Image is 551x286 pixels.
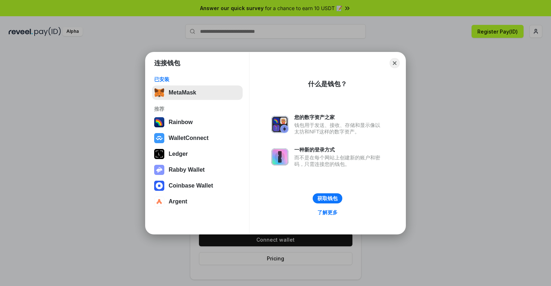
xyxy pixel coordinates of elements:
div: Ledger [169,151,188,157]
img: svg+xml,%3Csvg%20xmlns%3D%22http%3A%2F%2Fwww.w3.org%2F2000%2Fsvg%22%20width%3D%2228%22%20height%3... [154,149,164,159]
img: svg+xml,%3Csvg%20width%3D%22120%22%20height%3D%22120%22%20viewBox%3D%220%200%20120%20120%22%20fil... [154,117,164,127]
img: svg+xml,%3Csvg%20xmlns%3D%22http%3A%2F%2Fwww.w3.org%2F2000%2Fsvg%22%20fill%3D%22none%22%20viewBox... [154,165,164,175]
button: Close [390,58,400,68]
button: MetaMask [152,85,243,100]
button: Argent [152,194,243,209]
div: 您的数字资产之家 [294,114,384,120]
a: 了解更多 [313,208,342,217]
button: Rainbow [152,115,243,129]
div: 钱包用于发送、接收、存储和显示像以太坊和NFT这样的数字资产。 [294,122,384,135]
img: svg+xml,%3Csvg%20fill%3D%22none%22%20height%3D%2233%22%20viewBox%3D%220%200%2035%2033%22%20width%... [154,88,164,98]
img: svg+xml,%3Csvg%20xmlns%3D%22http%3A%2F%2Fwww.w3.org%2F2000%2Fsvg%22%20fill%3D%22none%22%20viewBox... [271,148,288,166]
h1: 连接钱包 [154,59,180,67]
div: 已安装 [154,76,240,83]
div: 了解更多 [317,209,338,216]
button: Coinbase Wallet [152,179,243,193]
div: 获取钱包 [317,195,338,202]
button: Rabby Wallet [152,163,243,177]
img: svg+xml,%3Csvg%20xmlns%3D%22http%3A%2F%2Fwww.w3.org%2F2000%2Fsvg%22%20fill%3D%22none%22%20viewBox... [271,116,288,133]
div: Coinbase Wallet [169,182,213,189]
div: Rainbow [169,119,193,126]
div: MetaMask [169,89,196,96]
img: svg+xml,%3Csvg%20width%3D%2228%22%20height%3D%2228%22%20viewBox%3D%220%200%2028%2028%22%20fill%3D... [154,181,164,191]
div: 一种新的登录方式 [294,146,384,153]
div: 推荐 [154,106,240,112]
div: Argent [169,198,187,205]
img: svg+xml,%3Csvg%20width%3D%2228%22%20height%3D%2228%22%20viewBox%3D%220%200%2028%2028%22%20fill%3D... [154,197,164,207]
div: WalletConnect [169,135,209,141]
button: 获取钱包 [313,193,342,203]
div: 而不是在每个网站上创建新的账户和密码，只需连接您的钱包。 [294,154,384,167]
button: WalletConnect [152,131,243,145]
div: Rabby Wallet [169,167,205,173]
img: svg+xml,%3Csvg%20width%3D%2228%22%20height%3D%2228%22%20viewBox%3D%220%200%2028%2028%22%20fill%3D... [154,133,164,143]
div: 什么是钱包？ [308,80,347,88]
button: Ledger [152,147,243,161]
